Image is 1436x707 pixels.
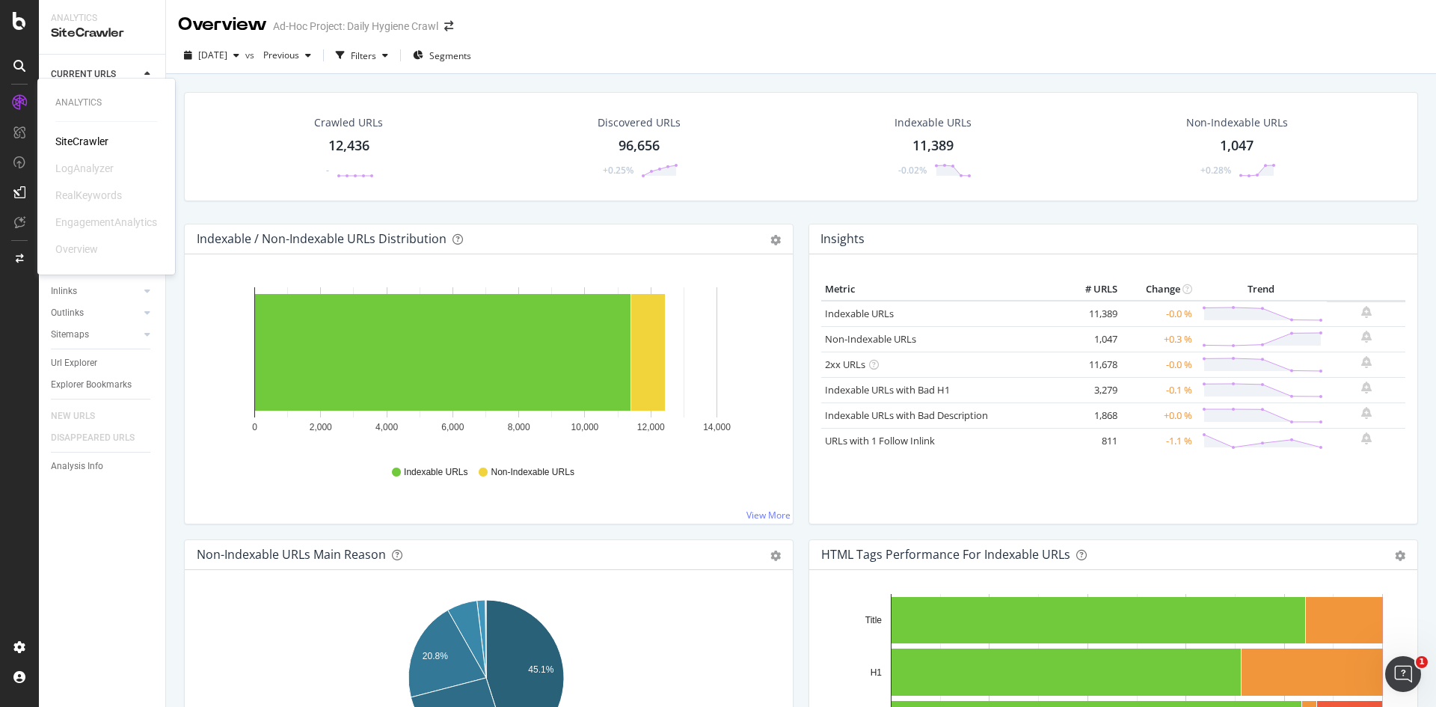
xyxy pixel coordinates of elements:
td: -1.1 % [1121,428,1196,453]
div: Discovered URLs [598,115,681,130]
th: Metric [821,278,1061,301]
text: H1 [871,667,883,678]
td: 11,678 [1061,352,1121,377]
div: Crawled URLs [314,115,383,130]
span: 1 [1416,656,1428,668]
td: 11,389 [1061,301,1121,327]
a: Indexable URLs with Bad Description [825,408,988,422]
button: Segments [407,43,477,67]
a: Explorer Bookmarks [51,377,155,393]
th: Change [1121,278,1196,301]
div: SiteCrawler [51,25,153,42]
h4: Insights [820,229,865,249]
a: SiteCrawler [55,134,108,149]
a: Indexable URLs [825,307,894,320]
span: Non-Indexable URLs [491,466,574,479]
a: CURRENT URLS [51,67,140,82]
text: Title [865,615,883,625]
td: +0.0 % [1121,403,1196,428]
div: 11,389 [912,136,954,156]
text: 0 [252,422,257,432]
div: Non-Indexable URLs [1186,115,1288,130]
a: View More [746,509,791,521]
div: EngagementAnalytics [55,215,157,230]
a: Non-Indexable URLs [825,332,916,346]
div: HTML Tags Performance for Indexable URLs [821,547,1070,562]
a: 2xx URLs [825,358,865,371]
a: Sitemaps [51,327,140,343]
div: gear [1395,551,1405,561]
text: 6,000 [441,422,464,432]
th: Trend [1196,278,1327,301]
text: 4,000 [375,422,398,432]
div: Sitemaps [51,327,89,343]
div: Explorer Bookmarks [51,377,132,393]
td: 3,279 [1061,377,1121,403]
div: Indexable URLs [895,115,972,130]
div: -0.02% [898,164,927,177]
td: -0.0 % [1121,352,1196,377]
a: DISAPPEARED URLS [51,430,150,446]
td: -0.0 % [1121,301,1196,327]
div: Analysis Info [51,459,103,474]
text: 20.8% [423,651,448,661]
div: 1,047 [1220,136,1254,156]
div: LogAnalyzer [55,161,114,176]
span: Previous [257,49,299,61]
a: Inlinks [51,284,140,299]
div: arrow-right-arrow-left [444,21,453,31]
iframe: Intercom live chat [1385,656,1421,692]
button: Previous [257,43,317,67]
div: Outlinks [51,305,84,321]
svg: A chart. [197,278,776,452]
div: gear [770,235,781,245]
div: NEW URLS [51,408,95,424]
div: - [326,164,329,177]
a: Analysis Info [51,459,155,474]
span: 2025 Sep. 13th [198,49,227,61]
button: Filters [330,43,394,67]
text: 2,000 [310,422,332,432]
text: 14,000 [703,422,731,432]
span: Segments [429,49,471,62]
div: bell-plus [1361,331,1372,343]
a: Outlinks [51,305,140,321]
td: +0.3 % [1121,326,1196,352]
a: NEW URLS [51,408,110,424]
div: bell-plus [1361,407,1372,419]
div: bell-plus [1361,356,1372,368]
td: 1,868 [1061,403,1121,428]
a: Indexable URLs with Bad H1 [825,383,950,397]
td: 811 [1061,428,1121,453]
div: Overview [178,12,267,37]
div: bell-plus [1361,382,1372,394]
div: gear [770,551,781,561]
div: Inlinks [51,284,77,299]
td: 1,047 [1061,326,1121,352]
div: Ad-Hoc Project: Daily Hygiene Crawl [273,19,438,34]
div: DISAPPEARED URLS [51,430,135,446]
div: 12,436 [328,136,369,156]
div: bell-plus [1361,306,1372,318]
div: Indexable / Non-Indexable URLs Distribution [197,231,447,246]
div: Filters [351,49,376,62]
text: 12,000 [637,422,665,432]
div: 96,656 [619,136,660,156]
div: Overview [55,242,98,257]
div: Analytics [51,12,153,25]
th: # URLS [1061,278,1121,301]
div: Analytics [55,97,157,109]
div: +0.25% [603,164,633,177]
div: bell-plus [1361,432,1372,444]
text: 8,000 [508,422,530,432]
div: RealKeywords [55,188,122,203]
a: URLs with 1 Follow Inlink [825,434,935,447]
button: [DATE] [178,43,245,67]
text: 45.1% [528,664,553,675]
